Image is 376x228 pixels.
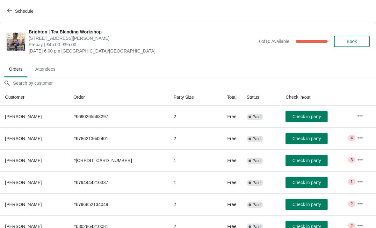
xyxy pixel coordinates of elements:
[30,63,61,75] span: Attendees
[252,158,261,163] span: Paid
[68,149,168,171] td: # [CREDIT_CARD_NUMBER]
[15,9,33,14] span: Schedule
[68,171,168,193] td: # 6794444210337
[293,114,321,119] span: Check in party
[334,36,370,47] button: Book
[213,106,242,127] td: Free
[169,89,213,106] th: Party Size
[213,193,242,215] td: Free
[351,157,353,162] span: 3
[286,177,328,188] button: Check in party
[5,114,42,119] span: [PERSON_NAME]
[5,180,42,185] span: [PERSON_NAME]
[5,158,42,163] span: [PERSON_NAME]
[169,106,213,127] td: 2
[347,39,357,44] span: Book
[242,89,280,106] th: Status
[351,179,353,184] span: 1
[252,114,261,119] span: Paid
[169,149,213,171] td: 1
[351,201,353,206] span: 2
[169,193,213,215] td: 2
[3,5,39,17] button: Schedule
[29,35,256,41] span: [STREET_ADDRESS][PERSON_NAME]
[351,135,353,140] span: 4
[213,89,242,106] th: Total
[213,127,242,149] td: Free
[293,180,321,185] span: Check in party
[286,133,328,144] button: Check in party
[29,29,256,35] span: Brighton | Tea Blending Workshop
[252,180,261,185] span: Paid
[169,171,213,193] td: 1
[213,171,242,193] td: Free
[259,39,289,44] span: 0 of 10 Available
[293,202,321,207] span: Check in party
[252,136,261,141] span: Paid
[286,111,328,122] button: Check in party
[5,136,42,141] span: [PERSON_NAME]
[29,41,256,48] span: Prepay | £45.00–£95.00
[4,63,28,75] span: Orders
[286,199,328,210] button: Check in party
[7,32,25,51] img: Brighton | Tea Blending Workshop
[29,48,256,54] span: [DATE] 6:00 pm [GEOGRAPHIC_DATA]/[GEOGRAPHIC_DATA]
[280,89,352,106] th: Check in/out
[169,127,213,149] td: 2
[68,127,168,149] td: # 6786213642401
[286,155,328,166] button: Check in party
[13,77,376,89] input: Search by customer
[68,106,168,127] td: # 6690265563297
[5,202,42,207] span: [PERSON_NAME]
[68,193,168,215] td: # 6796852134049
[252,202,261,207] span: Paid
[68,89,168,106] th: Order
[293,158,321,163] span: Check in party
[293,136,321,141] span: Check in party
[213,149,242,171] td: Free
